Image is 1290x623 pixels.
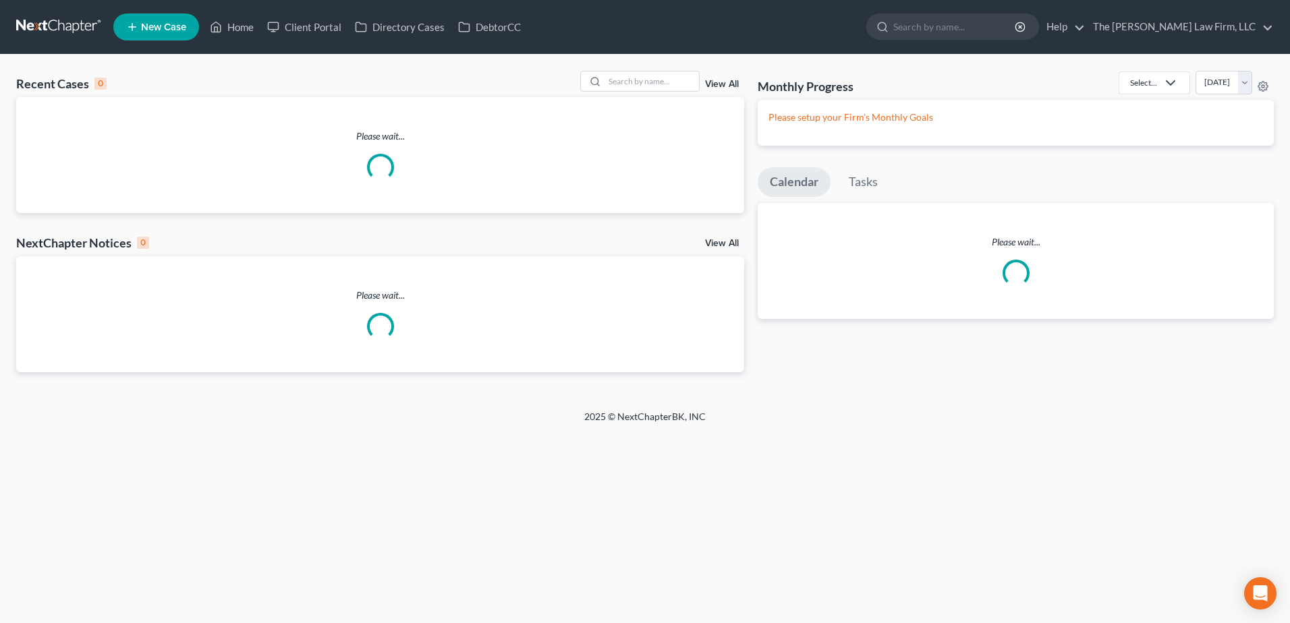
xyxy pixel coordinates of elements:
input: Search by name... [893,14,1017,39]
input: Search by name... [605,71,699,91]
a: View All [705,239,739,248]
div: 2025 © NextChapterBK, INC [260,410,1030,434]
div: 0 [94,78,107,90]
div: Recent Cases [16,76,107,92]
p: Please wait... [16,129,744,143]
div: 0 [137,237,149,249]
div: Open Intercom Messenger [1244,577,1277,610]
p: Please wait... [16,289,744,302]
p: Please setup your Firm's Monthly Goals [768,111,1263,124]
a: Tasks [837,167,890,197]
h3: Monthly Progress [758,78,853,94]
a: Home [203,15,260,39]
a: Calendar [758,167,831,197]
a: DebtorCC [451,15,528,39]
a: View All [705,80,739,89]
div: NextChapter Notices [16,235,149,251]
div: Select... [1130,77,1157,88]
a: Help [1040,15,1085,39]
p: Please wait... [758,235,1274,249]
a: The [PERSON_NAME] Law Firm, LLC [1086,15,1273,39]
a: Client Portal [260,15,348,39]
span: New Case [141,22,186,32]
a: Directory Cases [348,15,451,39]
